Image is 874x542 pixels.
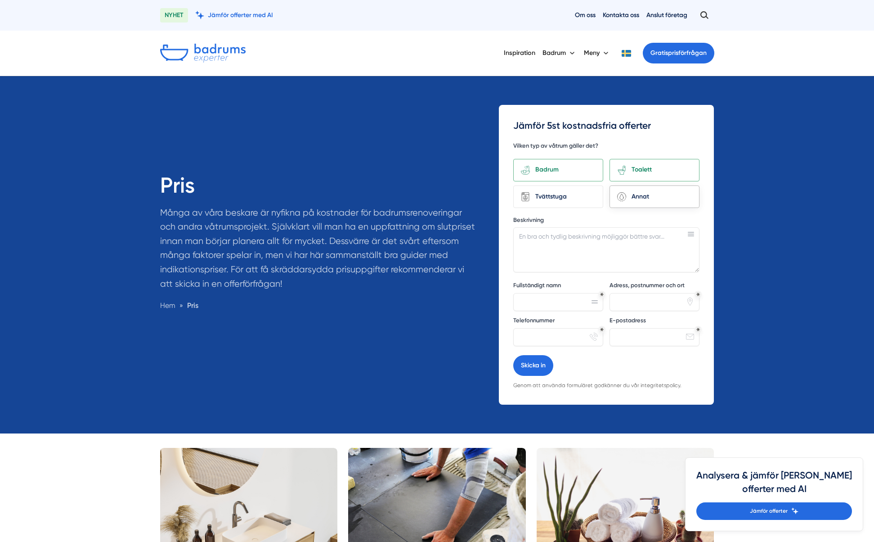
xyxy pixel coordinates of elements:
span: Gratis [650,49,668,57]
span: NYHET [160,8,188,23]
button: Öppna sök [695,7,714,23]
a: Om oss [575,11,596,19]
a: Inspiration [504,41,535,64]
h3: Jämför 5st kostnadsfria offerter [513,119,699,132]
div: Obligatoriskt [600,328,604,331]
label: E-postadress [610,316,699,326]
button: Skicka in [513,355,553,376]
a: Jämför offerter [696,502,852,520]
label: Fullständigt namn [513,281,603,291]
a: Pris [187,301,198,310]
span: Jämför offerter med AI [208,11,273,19]
button: Meny [584,41,610,65]
p: Många av våra beskare är nyfikna på kostnader för badrumsrenoveringar och andra våtrumsprojekt. S... [160,206,478,295]
label: Telefonnummer [513,316,603,326]
a: Gratisprisförfrågan [643,43,714,63]
h4: Analysera & jämför [PERSON_NAME] offerter med AI [696,469,852,502]
img: Badrumsexperter.se logotyp [160,44,246,63]
button: Badrum [542,41,577,65]
label: Adress, postnummer och ort [610,281,699,291]
a: Kontakta oss [603,11,639,19]
div: Obligatoriskt [696,328,700,331]
h1: Pris [160,172,478,206]
p: Genom att använda formuläret godkänner du vår integritetspolicy. [513,381,699,390]
span: » [179,300,183,311]
h5: Vilken typ av våtrum gäller det? [513,142,598,152]
nav: Breadcrumb [160,300,478,311]
label: Beskrivning [513,216,699,226]
div: Obligatoriskt [600,293,604,296]
a: Jämför offerter med AI [195,11,273,19]
span: Jämför offerter [750,507,788,515]
a: Hem [160,301,175,310]
div: Obligatoriskt [696,293,700,296]
a: Anslut företag [646,11,687,19]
